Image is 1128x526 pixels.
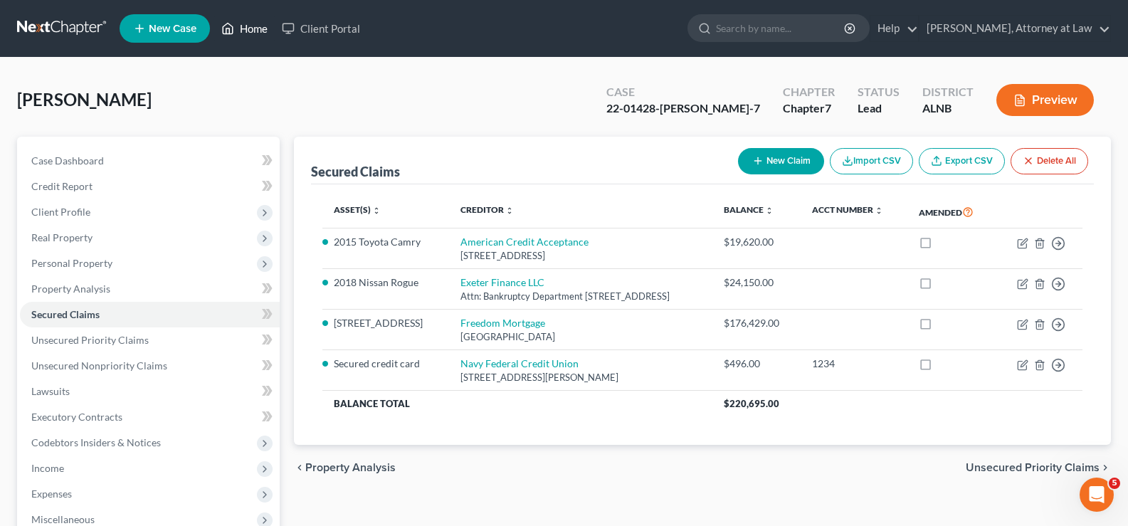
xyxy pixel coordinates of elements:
[919,148,1005,174] a: Export CSV
[724,357,790,371] div: $496.00
[858,84,900,100] div: Status
[334,204,381,215] a: Asset(s) unfold_more
[20,148,280,174] a: Case Dashboard
[460,290,701,303] div: Attn: Bankruptcy Department [STREET_ADDRESS]
[31,180,93,192] span: Credit Report
[20,353,280,379] a: Unsecured Nonpriority Claims
[31,283,110,295] span: Property Analysis
[783,84,835,100] div: Chapter
[20,174,280,199] a: Credit Report
[460,236,589,248] a: American Credit Acceptance
[294,462,396,473] button: chevron_left Property Analysis
[31,257,112,269] span: Personal Property
[966,462,1111,473] button: Unsecured Priority Claims chevron_right
[20,404,280,430] a: Executory Contracts
[31,231,93,243] span: Real Property
[294,462,305,473] i: chevron_left
[275,16,367,41] a: Client Portal
[31,513,95,525] span: Miscellaneous
[830,148,913,174] button: Import CSV
[1080,478,1114,512] iframe: Intercom live chat
[765,206,774,215] i: unfold_more
[724,204,774,215] a: Balance unfold_more
[738,148,824,174] button: New Claim
[922,100,974,117] div: ALNB
[724,275,790,290] div: $24,150.00
[31,385,70,397] span: Lawsuits
[606,100,760,117] div: 22-01428-[PERSON_NAME]-7
[20,302,280,327] a: Secured Claims
[20,276,280,302] a: Property Analysis
[31,359,167,372] span: Unsecured Nonpriority Claims
[334,235,438,249] li: 2015 Toyota Camry
[460,276,544,288] a: Exeter Finance LLC
[334,316,438,330] li: [STREET_ADDRESS]
[812,357,896,371] div: 1234
[460,204,514,215] a: Creditor unfold_more
[460,317,545,329] a: Freedom Mortgage
[17,89,152,110] span: [PERSON_NAME]
[1011,148,1088,174] button: Delete All
[460,330,701,344] div: [GEOGRAPHIC_DATA]
[149,23,196,34] span: New Case
[31,462,64,474] span: Income
[460,357,579,369] a: Navy Federal Credit Union
[716,15,846,41] input: Search by name...
[20,379,280,404] a: Lawsuits
[31,206,90,218] span: Client Profile
[919,16,1110,41] a: [PERSON_NAME], Attorney at Law
[334,275,438,290] li: 2018 Nissan Rogue
[31,411,122,423] span: Executory Contracts
[1109,478,1120,489] span: 5
[724,398,779,409] span: $220,695.00
[870,16,918,41] a: Help
[305,462,396,473] span: Property Analysis
[311,163,400,180] div: Secured Claims
[875,206,883,215] i: unfold_more
[31,334,149,346] span: Unsecured Priority Claims
[1100,462,1111,473] i: chevron_right
[31,436,161,448] span: Codebtors Insiders & Notices
[966,462,1100,473] span: Unsecured Priority Claims
[372,206,381,215] i: unfold_more
[724,235,790,249] div: $19,620.00
[214,16,275,41] a: Home
[31,308,100,320] span: Secured Claims
[460,249,701,263] div: [STREET_ADDRESS]
[322,391,712,416] th: Balance Total
[907,196,996,228] th: Amended
[724,316,790,330] div: $176,429.00
[505,206,514,215] i: unfold_more
[783,100,835,117] div: Chapter
[825,101,831,115] span: 7
[922,84,974,100] div: District
[31,154,104,167] span: Case Dashboard
[606,84,760,100] div: Case
[460,371,701,384] div: [STREET_ADDRESS][PERSON_NAME]
[996,84,1094,116] button: Preview
[31,488,72,500] span: Expenses
[20,327,280,353] a: Unsecured Priority Claims
[334,357,438,371] li: Secured credit card
[812,204,883,215] a: Acct Number unfold_more
[858,100,900,117] div: Lead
